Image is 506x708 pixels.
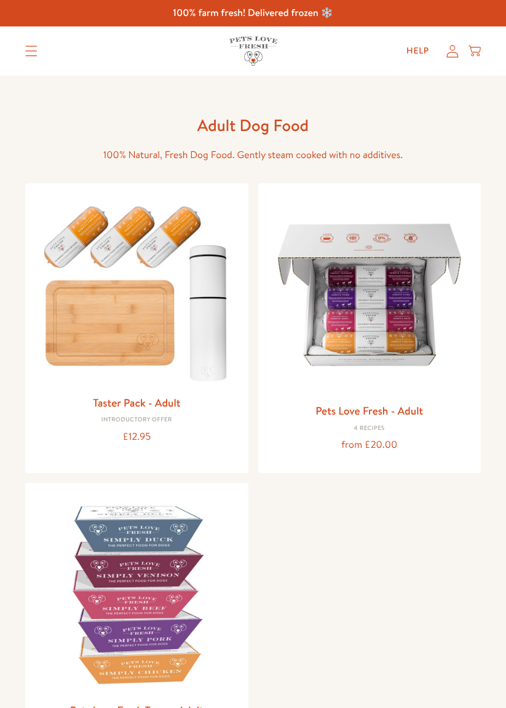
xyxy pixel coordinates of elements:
div: Introductory Offer [35,416,238,424]
img: Pets Love Fresh Trays - Adult [35,493,238,696]
a: Pets Love Fresh - Adult [315,403,423,418]
div: from £20.00 [268,437,471,453]
div: 4 Recipes [268,425,471,432]
h1: Adult Dog Food [57,115,450,136]
span: 100% Natural, Fresh Dog Food. Gently steam cooked with no additives. [103,148,403,162]
div: £12.95 [35,429,238,445]
a: Taster Pack - Adult [93,395,180,410]
summary: Translation missing: en.sections.header.menu [15,36,47,66]
a: Help [397,39,439,63]
img: Taster Pack - Adult [35,193,238,388]
img: Pets Love Fresh - Adult [268,193,471,396]
img: Pets Love Fresh [229,36,277,65]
